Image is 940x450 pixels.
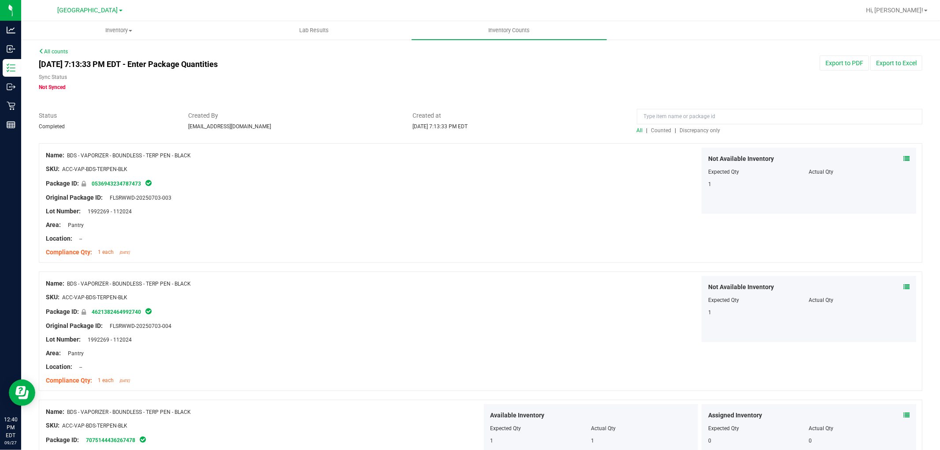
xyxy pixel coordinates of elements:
span: Name: [46,408,64,415]
span: All [637,127,643,134]
span: Location: [46,363,72,370]
inline-svg: Retail [7,101,15,110]
div: Actual Qty [809,168,910,176]
span: Compliance Qty: [46,249,92,256]
inline-svg: Analytics [7,26,15,34]
span: Not Synced [39,84,66,90]
span: Package ID: [46,180,79,187]
inline-svg: Reports [7,120,15,129]
span: [EMAIL_ADDRESS][DOMAIN_NAME] [188,123,271,130]
div: Expected Qty [708,424,809,432]
span: [DATE] [119,251,130,255]
span: ACC-VAP-BDS-TERPEN-BLK [62,423,127,429]
span: Hi, [PERSON_NAME]! [866,7,923,14]
iframe: Resource center [9,379,35,406]
span: Inventory [22,26,216,34]
button: Export to PDF [820,56,869,71]
a: 7075144436267478 [86,437,135,443]
p: 09/27 [4,439,17,446]
span: Lab Results [287,26,341,34]
span: 0 [809,438,812,444]
span: Actual Qty [591,425,616,431]
span: Compliance Qty: [46,377,92,384]
div: 1 [708,309,809,316]
span: [DATE] 7:13:33 PM EDT [412,123,468,130]
span: Completed [39,123,65,130]
span: Discrepancy only [680,127,721,134]
a: All [637,127,646,134]
span: 1 [591,438,594,444]
span: Available Inventory [490,411,545,420]
span: ACC-VAP-BDS-TERPEN-BLK [62,166,127,172]
span: SKU: [46,165,59,172]
div: 1 [708,180,809,188]
span: FLSRWWD-20250703-003 [105,195,171,201]
span: Not Available Inventory [708,283,774,292]
span: Assigned Inventory [708,411,762,420]
span: BDS - VAPORIZER - BOUNDLESS - TERP PEN - BLACK [67,152,191,159]
label: Sync Status [39,73,67,81]
span: Name: [46,152,64,159]
inline-svg: Outbound [7,82,15,91]
span: Package ID: [46,308,79,315]
span: -- [75,236,82,242]
span: In Sync [145,307,152,316]
span: In Sync [145,179,152,187]
span: 1992269 - 112024 [83,208,132,215]
span: Inventory Counts [477,26,542,34]
span: BDS - VAPORIZER - BOUNDLESS - TERP PEN - BLACK [67,409,191,415]
span: SKU: [46,294,59,301]
span: FLSRWWD-20250703-004 [105,323,171,329]
span: [GEOGRAPHIC_DATA] [58,7,118,14]
span: Area: [46,350,61,357]
span: ACC-VAP-BDS-TERPEN-BLK [62,294,127,301]
span: -- [75,364,82,370]
div: Expected Qty [708,168,809,176]
span: | [646,127,648,134]
input: Type item name or package id [637,109,922,124]
span: 1992269 - 112024 [83,337,132,343]
span: 1 each [98,377,114,383]
span: Pantry [63,350,84,357]
span: Original Package ID: [46,322,103,329]
span: Name: [46,280,64,287]
a: All counts [39,48,68,55]
div: Actual Qty [809,296,910,304]
span: Original Package ID: [46,194,103,201]
a: 0536943234787473 [92,181,141,187]
div: Actual Qty [809,424,910,432]
a: Inventory Counts [412,21,607,40]
h4: [DATE] 7:13:33 PM EDT - Enter Package Quantities [39,60,549,69]
span: Not Available Inventory [708,154,774,164]
inline-svg: Inventory [7,63,15,72]
span: BDS - VAPORIZER - BOUNDLESS - TERP PEN - BLACK [67,281,191,287]
span: Created at [412,111,624,120]
span: Package ID: [46,436,79,443]
a: Lab Results [216,21,412,40]
a: Discrepancy only [678,127,721,134]
span: In Sync [139,435,147,444]
span: Area: [46,221,61,228]
a: 4621382464992740 [92,309,141,315]
p: 12:40 PM EDT [4,416,17,439]
span: 1 [490,438,494,444]
span: Counted [651,127,672,134]
span: [DATE] [119,379,130,383]
span: Expected Qty [490,425,521,431]
div: Expected Qty [708,296,809,304]
span: Pantry [63,222,84,228]
span: Location: [46,235,72,242]
div: 0 [708,437,809,445]
span: | [675,127,676,134]
span: Lot Number: [46,336,81,343]
span: SKU: [46,422,59,429]
span: 1 each [98,249,114,255]
button: Export to Excel [870,56,922,71]
span: Created By [188,111,399,120]
inline-svg: Inbound [7,45,15,53]
span: Status [39,111,175,120]
a: Inventory [21,21,216,40]
span: Lot Number: [46,208,81,215]
a: Counted [649,127,675,134]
